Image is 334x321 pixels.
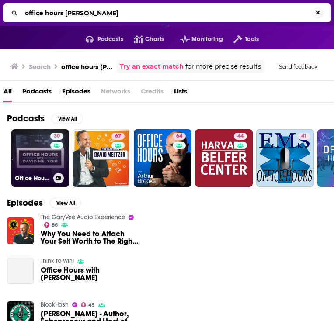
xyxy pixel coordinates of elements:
h2: Episodes [7,197,43,208]
span: Networks [101,84,130,102]
div: Search... [3,3,331,22]
a: 67 [111,133,125,140]
span: for more precise results [185,62,261,72]
a: Try an exact match [120,62,184,72]
a: The GaryVee Audio Experience [41,214,125,221]
a: 44 [234,133,247,140]
a: EpisodesView All [7,197,81,208]
span: Credits [141,84,164,102]
span: Monitoring [191,33,223,45]
button: open menu [170,32,223,46]
a: Office Hours with David Meltzer [7,258,34,284]
span: Why You Need to Attach Your Self Worth to The Right Things | Office Hours w/ [PERSON_NAME] [41,230,140,245]
a: 44 [195,129,253,187]
button: View All [52,114,83,124]
span: 67 [115,132,121,141]
span: Charts [145,33,164,45]
a: 86 [44,222,58,228]
h3: Office Hours with [PERSON_NAME] [15,175,50,182]
a: Think to Win! [41,257,74,265]
span: 64 [176,132,182,141]
a: Episodes [62,84,90,102]
img: Why You Need to Attach Your Self Worth to The Right Things | Office Hours w/ David Meltzer [7,217,34,244]
a: 45 [81,302,95,307]
a: PodcastsView All [7,113,83,124]
span: Office Hours with [PERSON_NAME] [41,266,140,281]
a: 30Office Hours with [PERSON_NAME] [11,129,69,187]
button: open menu [223,32,259,46]
span: 44 [237,132,244,141]
h3: Search [29,62,51,71]
a: 41 [256,129,314,187]
a: Office Hours with David Meltzer [41,266,140,281]
input: Search... [21,6,313,20]
span: 45 [88,303,95,307]
span: Podcasts [97,33,123,45]
a: All [3,84,12,102]
span: Tools [245,33,259,45]
button: open menu [75,32,123,46]
h3: office hours [PERSON_NAME] [61,62,113,71]
a: 67 [73,129,130,187]
h2: Podcasts [7,113,45,124]
span: 30 [54,132,60,141]
button: Send feedback [276,63,320,70]
button: View All [50,198,81,208]
a: Lists [174,84,187,102]
a: Charts [123,32,164,46]
span: 86 [52,223,58,227]
a: 64 [173,133,186,140]
a: Podcasts [22,84,52,102]
a: BlockHash [41,301,69,308]
a: 64 [134,129,191,187]
a: 41 [298,133,310,140]
a: Why You Need to Attach Your Self Worth to The Right Things | Office Hours w/ David Meltzer [41,230,140,245]
a: 30 [50,133,63,140]
span: 41 [301,132,307,141]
